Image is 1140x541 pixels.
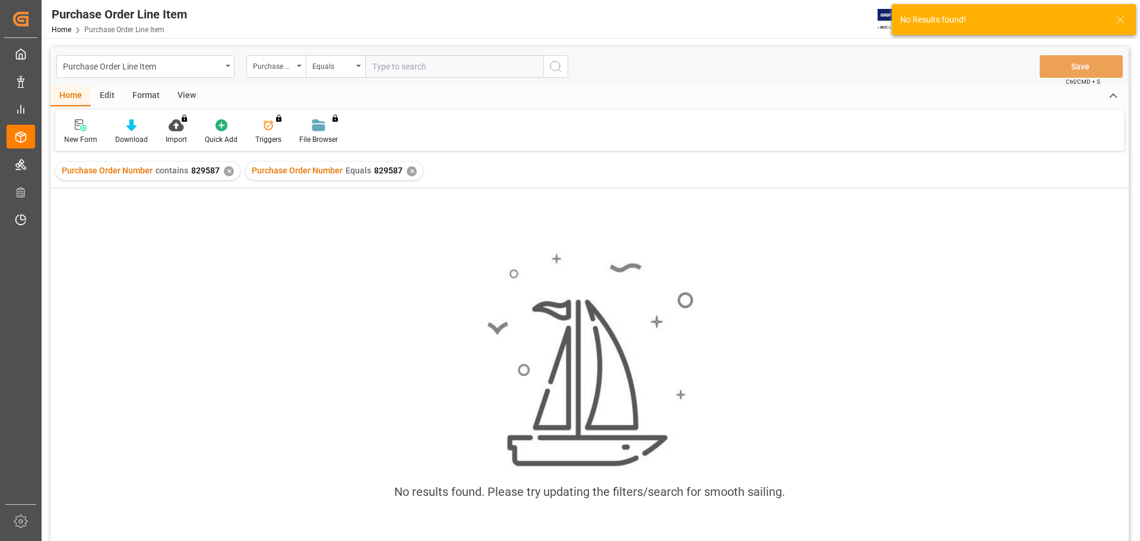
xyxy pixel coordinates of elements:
[56,55,235,78] button: open menu
[156,166,188,175] span: contains
[64,134,97,145] div: New Form
[191,166,220,175] span: 829587
[486,252,693,468] img: smooth_sailing.jpeg
[365,55,543,78] input: Type to search
[63,58,221,73] div: Purchase Order Line Item
[374,166,403,175] span: 829587
[1066,77,1100,86] span: Ctrl/CMD + S
[169,86,205,106] div: View
[50,86,91,106] div: Home
[312,58,353,72] div: Equals
[306,55,365,78] button: open menu
[246,55,306,78] button: open menu
[394,483,785,501] div: No results found. Please try updating the filters/search for smooth sailing.
[1040,55,1123,78] button: Save
[91,86,123,106] div: Edit
[62,166,153,175] span: Purchase Order Number
[52,5,187,23] div: Purchase Order Line Item
[252,166,343,175] span: Purchase Order Number
[224,166,234,176] div: ✕
[205,134,237,145] div: Quick Add
[52,26,71,34] a: Home
[123,86,169,106] div: Format
[346,166,371,175] span: Equals
[407,166,417,176] div: ✕
[878,9,919,30] img: Exertis%20JAM%20-%20Email%20Logo.jpg_1722504956.jpg
[543,55,568,78] button: search button
[115,134,148,145] div: Download
[253,58,293,72] div: Purchase Order Number
[900,14,1104,26] div: No Results found!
